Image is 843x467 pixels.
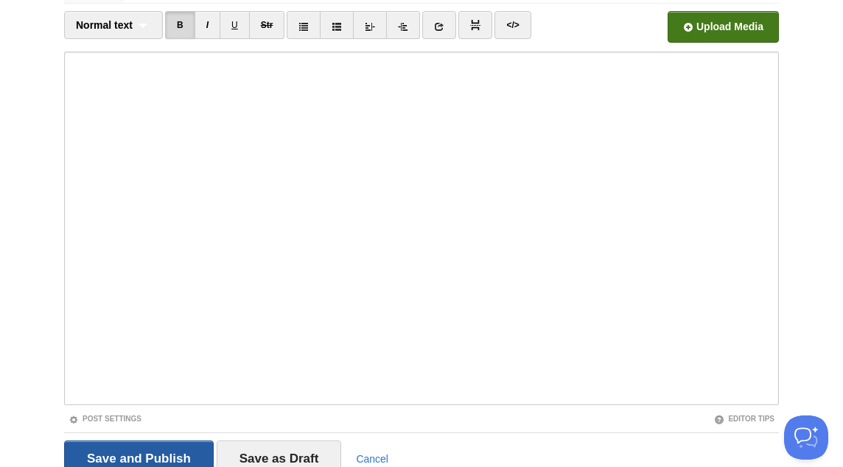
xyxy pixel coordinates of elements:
[195,11,220,39] a: I
[220,11,250,39] a: U
[494,11,531,39] a: </>
[356,453,388,465] a: Cancel
[165,11,195,39] a: B
[261,20,273,30] del: Str
[714,415,774,423] a: Editor Tips
[69,415,141,423] a: Post Settings
[76,19,133,31] span: Normal text
[784,415,828,460] iframe: Help Scout Beacon - Open
[249,11,285,39] a: Str
[470,20,480,30] img: pagebreak-icon.png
